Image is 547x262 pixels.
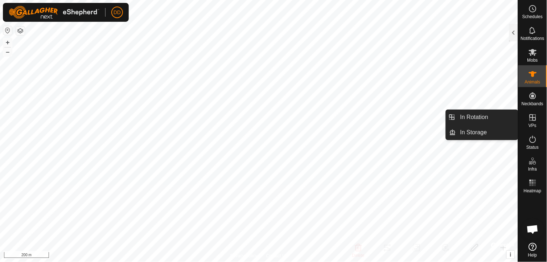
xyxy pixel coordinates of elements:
[528,253,537,257] span: Help
[518,240,547,260] a: Help
[507,251,515,259] button: i
[510,251,511,258] span: i
[9,6,99,19] img: Gallagher Logo
[522,218,544,240] div: Open chat
[16,26,25,35] button: Map Layers
[522,15,543,19] span: Schedules
[456,125,518,140] a: In Storage
[266,253,288,259] a: Contact Us
[3,48,12,56] button: –
[460,113,488,122] span: In Rotation
[446,110,518,124] li: In Rotation
[456,110,518,124] a: In Rotation
[230,253,258,259] a: Privacy Policy
[528,167,537,171] span: Infra
[526,145,539,150] span: Status
[524,189,542,193] span: Heatmap
[3,26,12,35] button: Reset Map
[446,125,518,140] li: In Storage
[522,102,543,106] span: Neckbands
[521,36,544,41] span: Notifications
[114,9,121,16] span: DD
[3,38,12,47] button: +
[529,123,536,128] span: VPs
[527,58,538,62] span: Mobs
[525,80,540,84] span: Animals
[460,128,487,137] span: In Storage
